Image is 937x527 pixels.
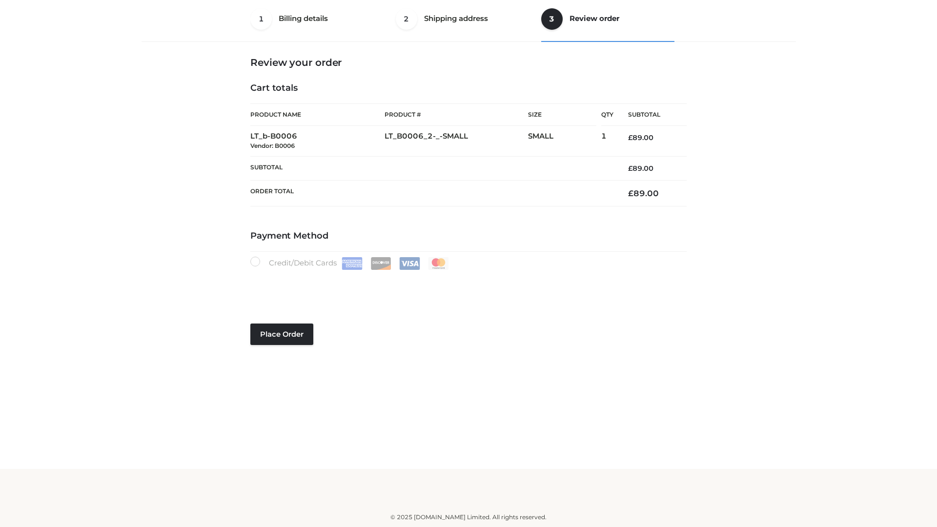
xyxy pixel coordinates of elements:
td: SMALL [528,126,601,157]
span: £ [628,164,632,173]
bdi: 89.00 [628,133,653,142]
td: LT_B0006_2-_-SMALL [385,126,528,157]
h4: Payment Method [250,231,687,242]
th: Product # [385,103,528,126]
div: © 2025 [DOMAIN_NAME] Limited. All rights reserved. [145,512,792,522]
h4: Cart totals [250,83,687,94]
label: Credit/Debit Cards [250,257,450,270]
th: Subtotal [250,156,613,180]
bdi: 89.00 [628,164,653,173]
img: Visa [399,257,420,270]
th: Subtotal [613,104,687,126]
img: Discover [370,257,391,270]
th: Product Name [250,103,385,126]
small: Vendor: B0006 [250,142,295,149]
th: Size [528,104,596,126]
span: £ [628,133,632,142]
img: Mastercard [428,257,449,270]
bdi: 89.00 [628,188,659,198]
button: Place order [250,324,313,345]
iframe: Secure payment input frame [248,268,685,304]
img: Amex [342,257,363,270]
td: 1 [601,126,613,157]
span: £ [628,188,633,198]
th: Qty [601,103,613,126]
td: LT_b-B0006 [250,126,385,157]
th: Order Total [250,181,613,206]
h3: Review your order [250,57,687,68]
